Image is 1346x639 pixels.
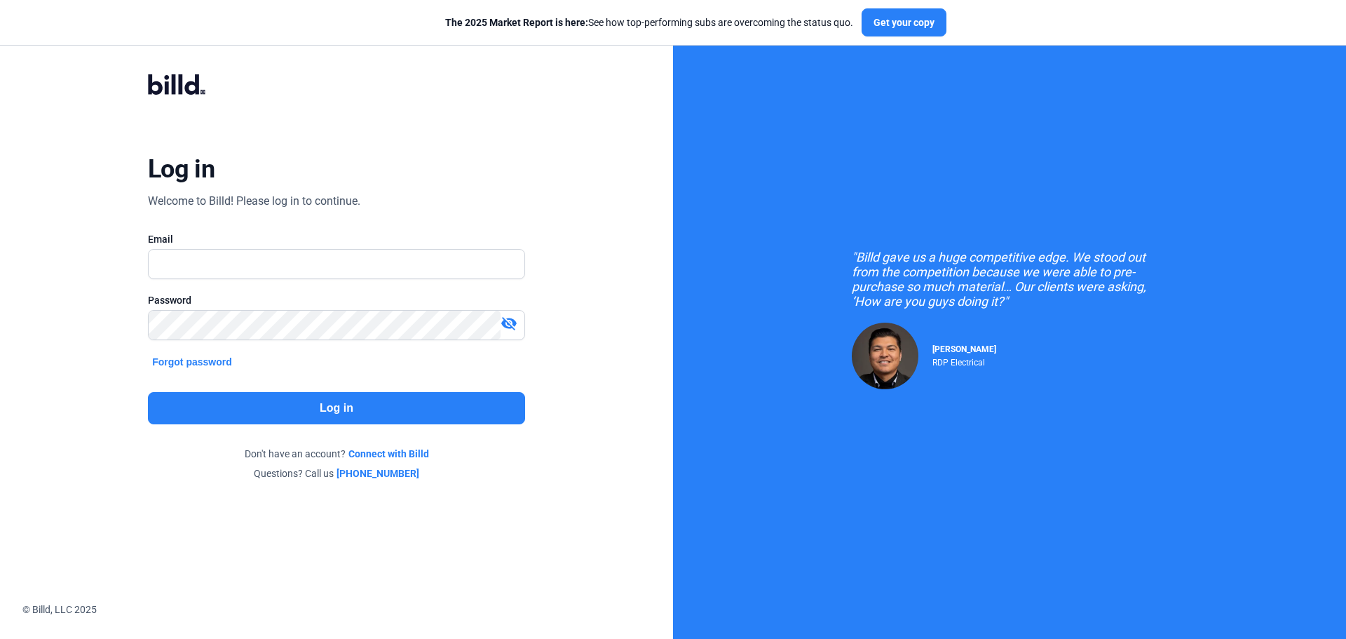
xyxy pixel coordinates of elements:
button: Log in [148,392,525,424]
div: "Billd gave us a huge competitive edge. We stood out from the competition because we were able to... [852,250,1167,309]
div: Welcome to Billd! Please log in to continue. [148,193,360,210]
span: [PERSON_NAME] [932,344,996,354]
a: [PHONE_NUMBER] [336,466,419,480]
a: Connect with Billd [348,447,429,461]
div: Log in [148,154,215,184]
button: Get your copy [862,8,946,36]
div: Questions? Call us [148,466,525,480]
div: Password [148,293,525,307]
span: The 2025 Market Report is here: [445,17,588,28]
div: RDP Electrical [932,354,996,368]
button: Forgot password [148,354,236,370]
mat-icon: visibility_off [501,315,517,332]
div: Email [148,232,525,246]
div: Don't have an account? [148,447,525,461]
img: Raul Pacheco [852,323,918,389]
div: See how top-performing subs are overcoming the status quo. [445,15,853,29]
